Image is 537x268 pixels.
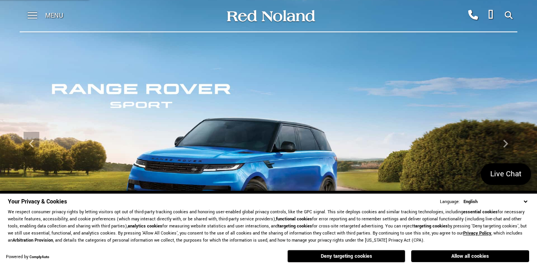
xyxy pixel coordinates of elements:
[411,250,529,262] button: Allow all cookies
[13,237,53,243] strong: Arbitration Provision
[24,132,39,155] div: Previous
[128,223,162,229] strong: analytics cookies
[486,169,526,179] span: Live Chat
[276,216,312,222] strong: functional cookies
[6,255,49,260] div: Powered by
[481,163,531,185] a: Live Chat
[278,223,312,229] strong: targeting cookies
[463,209,498,215] strong: essential cookies
[287,250,405,262] button: Deny targeting cookies
[8,209,529,244] p: We respect consumer privacy rights by letting visitors opt out of third-party tracking cookies an...
[440,200,460,204] div: Language:
[498,132,513,155] div: Next
[8,198,67,206] span: Your Privacy & Cookies
[225,9,316,23] img: Red Noland Auto Group
[414,223,448,229] strong: targeting cookies
[29,255,49,260] a: ComplyAuto
[462,198,529,205] select: Language Select
[463,230,491,236] a: Privacy Policy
